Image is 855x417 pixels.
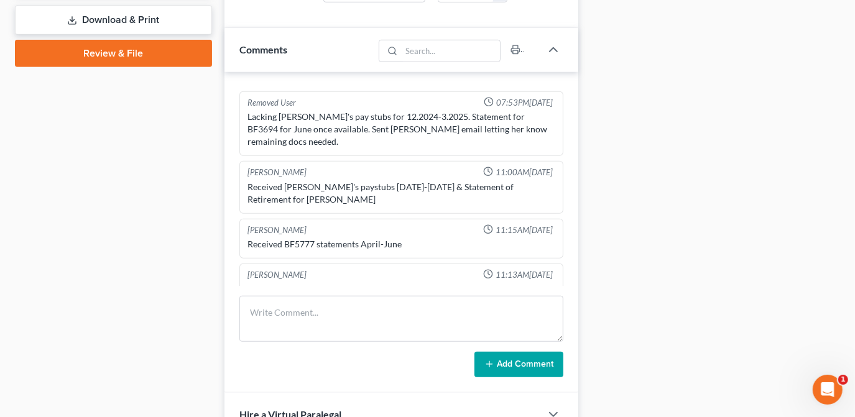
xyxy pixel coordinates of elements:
[247,224,307,236] div: [PERSON_NAME]
[15,40,212,67] a: Review & File
[813,375,843,405] iframe: Intercom live chat
[496,269,553,281] span: 11:13AM[DATE]
[496,97,553,109] span: 07:53PM[DATE]
[247,269,307,281] div: [PERSON_NAME]
[247,181,555,206] div: Received [PERSON_NAME]'s paystubs [DATE]-[DATE] & Statement of Retirement for [PERSON_NAME]
[15,6,212,35] a: Download & Print
[496,224,553,236] span: 11:15AM[DATE]
[402,40,501,62] input: Search...
[247,167,307,178] div: [PERSON_NAME]
[496,167,553,178] span: 11:00AM[DATE]
[247,97,296,109] div: Removed User
[247,283,555,308] div: Client called to check status. I am not sure if all docs are collected quite yet so transferred t...
[474,352,563,378] button: Add Comment
[838,375,848,385] span: 1
[247,111,555,148] div: Lacking [PERSON_NAME]'s pay stubs for 12.2024-3.2025. Statement for BF3694 for June once availabl...
[247,238,555,250] div: Received BF5777 statements April-June
[239,44,287,55] span: Comments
